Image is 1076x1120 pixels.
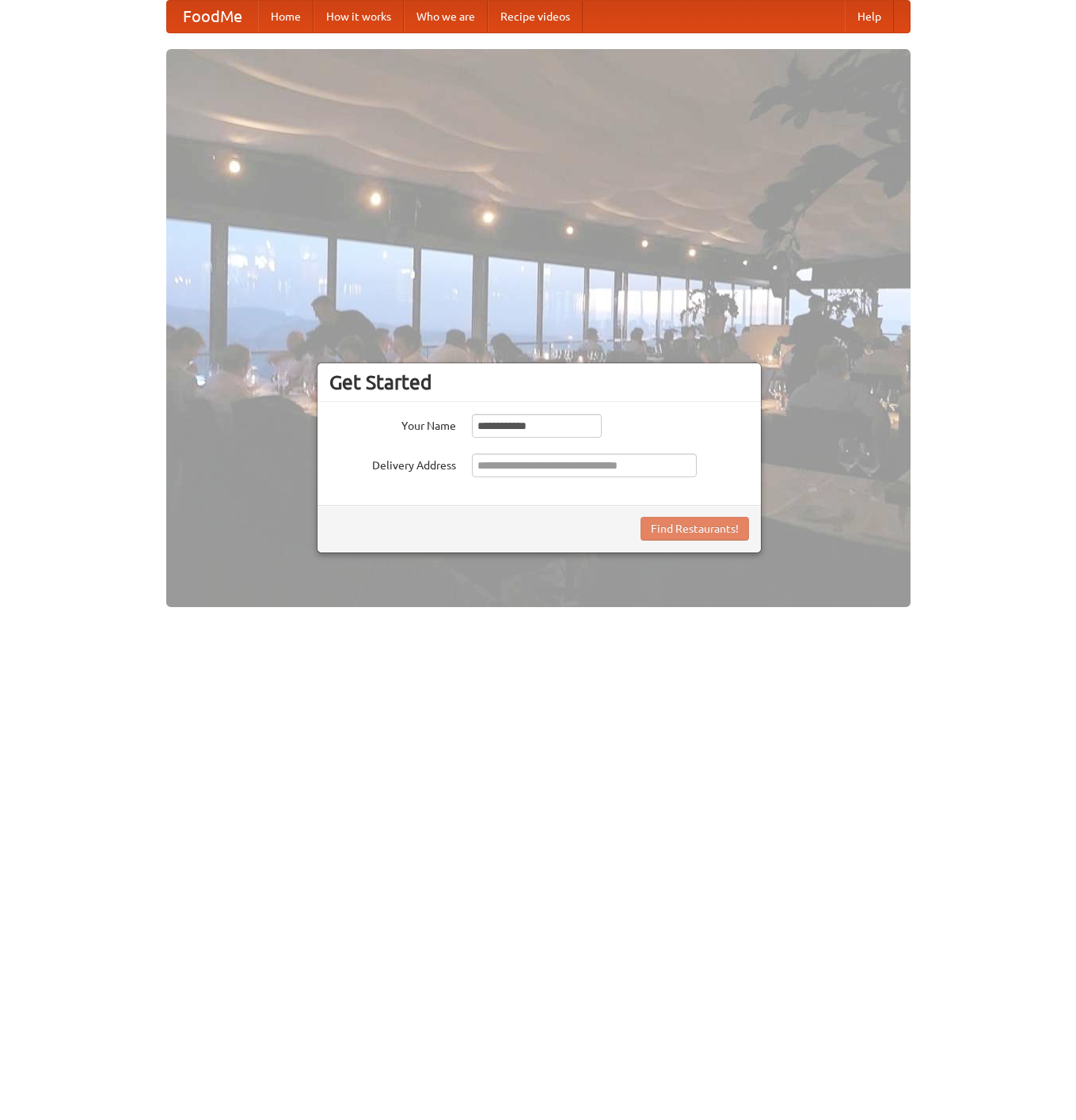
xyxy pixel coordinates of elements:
[329,454,456,473] label: Delivery Address
[258,1,314,32] a: Home
[404,1,488,32] a: Who we are
[845,1,894,32] a: Help
[314,1,404,32] a: How it works
[641,517,749,541] button: Find Restaurants!
[329,370,749,394] h3: Get Started
[488,1,583,32] a: Recipe videos
[329,414,456,434] label: Your Name
[167,1,258,32] a: FoodMe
